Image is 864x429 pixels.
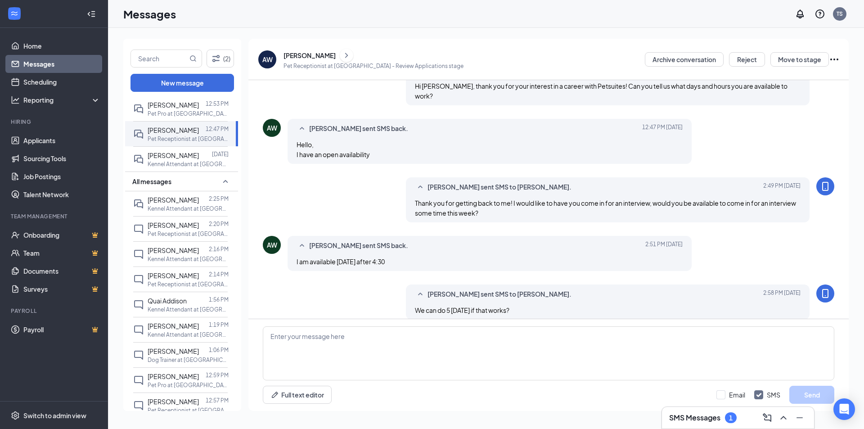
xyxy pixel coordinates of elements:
h3: SMS Messages [669,413,720,423]
p: 12:53 PM [206,100,229,108]
svg: ComposeMessage [762,412,773,423]
svg: Collapse [87,9,96,18]
span: We can do 5 [DATE] if that works? [415,306,509,314]
div: AW [267,123,277,132]
a: Sourcing Tools [23,149,100,167]
svg: ChatInactive [133,274,144,285]
svg: DoubleChat [133,199,144,209]
p: Kennel Attendant at [GEOGRAPHIC_DATA] [148,331,229,339]
button: Reject [729,52,765,67]
p: 1:56 PM [209,296,229,303]
span: [PERSON_NAME] [148,372,199,380]
span: All messages [132,177,171,186]
p: Pet Pro at [GEOGRAPHIC_DATA] [148,110,229,117]
button: Filter (2) [207,50,234,68]
input: Search [131,50,188,67]
svg: ChatInactive [133,224,144,235]
span: [PERSON_NAME] sent SMS back. [309,240,408,251]
a: Talent Network [23,185,100,203]
svg: Minimize [794,412,805,423]
h1: Messages [123,6,176,22]
p: Kennel Attendant at [GEOGRAPHIC_DATA] [148,306,229,313]
div: Switch to admin view [23,411,86,420]
p: 12:57 PM [206,397,229,404]
svg: SmallChevronUp [220,176,231,187]
button: Move to stage [770,52,829,67]
a: PayrollCrown [23,321,100,339]
button: ChevronRight [340,49,353,62]
a: Home [23,37,100,55]
p: Pet Receptionist at [GEOGRAPHIC_DATA] [148,406,229,414]
p: 2:14 PM [209,271,229,278]
button: Send [789,386,834,404]
svg: Analysis [11,95,20,104]
svg: MobileSms [820,181,831,192]
button: New message [130,74,234,92]
p: Pet Receptionist at [GEOGRAPHIC_DATA] [148,280,229,288]
svg: Ellipses [829,54,840,65]
p: Kennel Attendant at [GEOGRAPHIC_DATA] [148,205,229,212]
svg: Notifications [795,9,805,19]
svg: ChatInactive [133,375,144,386]
span: I am available [DATE] after 4:30 [297,257,385,266]
svg: ChevronRight [342,50,351,61]
span: [PERSON_NAME] [148,397,199,406]
svg: SmallChevronUp [297,123,307,134]
svg: ChatInactive [133,299,144,310]
button: Full text editorPen [263,386,332,404]
span: [DATE] 12:47 PM [642,123,683,134]
div: Hiring [11,118,99,126]
svg: ChatInactive [133,400,144,411]
p: 1:06 PM [209,346,229,354]
div: Reporting [23,95,101,104]
svg: DoubleChat [133,129,144,140]
a: DocumentsCrown [23,262,100,280]
svg: ChatInactive [133,325,144,335]
span: [DATE] 2:58 PM [763,289,801,300]
span: [PERSON_NAME] [148,246,199,254]
p: 2:16 PM [209,245,229,253]
a: SurveysCrown [23,280,100,298]
a: Messages [23,55,100,73]
span: [DATE] 2:49 PM [763,182,801,193]
svg: WorkstreamLogo [10,9,19,18]
svg: MagnifyingGlass [189,55,197,62]
span: [PERSON_NAME] [148,322,199,330]
p: 12:47 PM [206,125,229,133]
span: [PERSON_NAME] [148,221,199,229]
span: [PERSON_NAME] [148,126,199,134]
span: [PERSON_NAME] [148,347,199,355]
div: TS [837,10,843,18]
span: [PERSON_NAME] sent SMS to [PERSON_NAME]. [427,182,571,193]
svg: ChatInactive [133,249,144,260]
span: Hello, I have an open availability [297,140,370,158]
svg: SmallChevronUp [415,182,426,193]
button: Minimize [792,411,807,425]
span: [PERSON_NAME] [148,271,199,280]
span: Hi [PERSON_NAME], thank you for your interest in a career with Petsuites! Can you tell us what da... [415,82,787,100]
p: Pet Receptionist at [GEOGRAPHIC_DATA] - Review Applications stage [283,62,463,70]
span: [PERSON_NAME] [148,101,199,109]
svg: SmallChevronUp [415,289,426,300]
a: Applicants [23,131,100,149]
div: [PERSON_NAME] [283,51,336,60]
span: [PERSON_NAME] [148,151,199,159]
button: ComposeMessage [760,411,774,425]
svg: QuestionInfo [814,9,825,19]
p: 2:25 PM [209,195,229,203]
span: Thank you for getting back to me! I would like to have you come in for an interview, would you be... [415,199,796,217]
p: Kennel Attendant at [GEOGRAPHIC_DATA] [148,160,229,168]
button: ChevronUp [776,411,791,425]
p: 1:19 PM [209,321,229,329]
div: Team Management [11,212,99,220]
p: Pet Receptionist at [GEOGRAPHIC_DATA] [148,230,229,238]
p: 12:59 PM [206,371,229,379]
a: Scheduling [23,73,100,91]
p: [DATE] [212,150,229,158]
p: 2:20 PM [209,220,229,228]
button: Archive conversation [645,52,724,67]
span: [PERSON_NAME] sent SMS back. [309,123,408,134]
svg: ChatInactive [133,350,144,361]
svg: DoubleChat [133,154,144,165]
a: Job Postings [23,167,100,185]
